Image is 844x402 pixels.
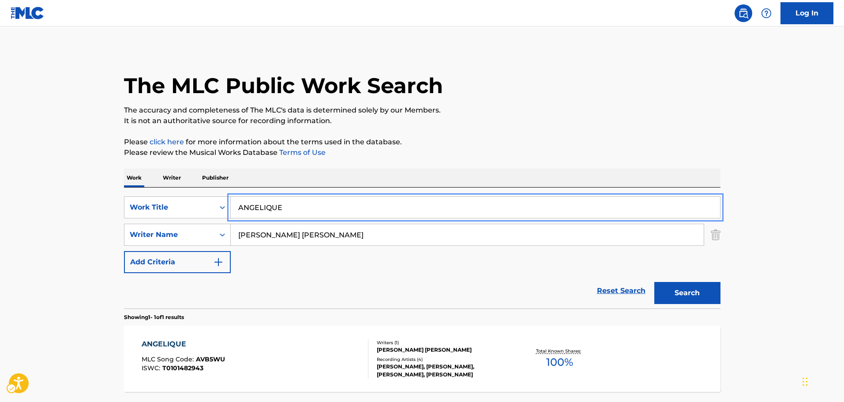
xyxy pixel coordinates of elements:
a: Log In [780,2,833,24]
div: Work Title [130,202,209,213]
p: It is not an authoritative source for recording information. [124,116,720,126]
p: Please for more information about the terms used in the database. [124,137,720,147]
img: help [761,8,772,19]
a: Terms of Use [278,148,326,157]
p: Writer [160,169,184,187]
div: Writer Name [130,229,209,240]
p: Work [124,169,144,187]
div: Writers ( 1 ) [377,339,510,346]
img: MLC Logo [11,7,45,19]
a: Reset Search [593,281,650,301]
span: MLC Song Code : [142,355,196,363]
p: Publisher [199,169,231,187]
div: [PERSON_NAME], [PERSON_NAME], [PERSON_NAME], [PERSON_NAME] [377,363,510,379]
button: Add Criteria [124,251,231,273]
iframe: Hubspot Iframe [800,360,844,402]
div: [PERSON_NAME] [PERSON_NAME] [377,346,510,354]
form: Search Form [124,196,720,308]
div: Recording Artists ( 4 ) [377,356,510,363]
span: ISWC : [142,364,162,372]
button: Search [654,282,720,304]
input: Search... [231,224,704,245]
img: Delete Criterion [711,224,720,246]
a: ANGELIQUEMLC Song Code:AVB5WUISWC:T0101482943Writers (1)[PERSON_NAME] [PERSON_NAME]Recording Arti... [124,326,720,392]
div: Chat Widget [800,360,844,402]
span: AVB5WU [196,355,225,363]
img: 9d2ae6d4665cec9f34b9.svg [213,257,224,267]
p: The accuracy and completeness of The MLC's data is determined solely by our Members. [124,105,720,116]
a: Music industry terminology | mechanical licensing collective [150,138,184,146]
span: T0101482943 [162,364,203,372]
p: Please review the Musical Works Database [124,147,720,158]
div: ANGELIQUE [142,339,225,349]
p: Total Known Shares: [536,348,583,354]
img: search [738,8,749,19]
input: Search... [231,197,720,218]
div: Drag [803,368,808,395]
h1: The MLC Public Work Search [124,72,443,99]
p: Showing 1 - 1 of 1 results [124,313,184,321]
span: 100 % [546,354,573,370]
